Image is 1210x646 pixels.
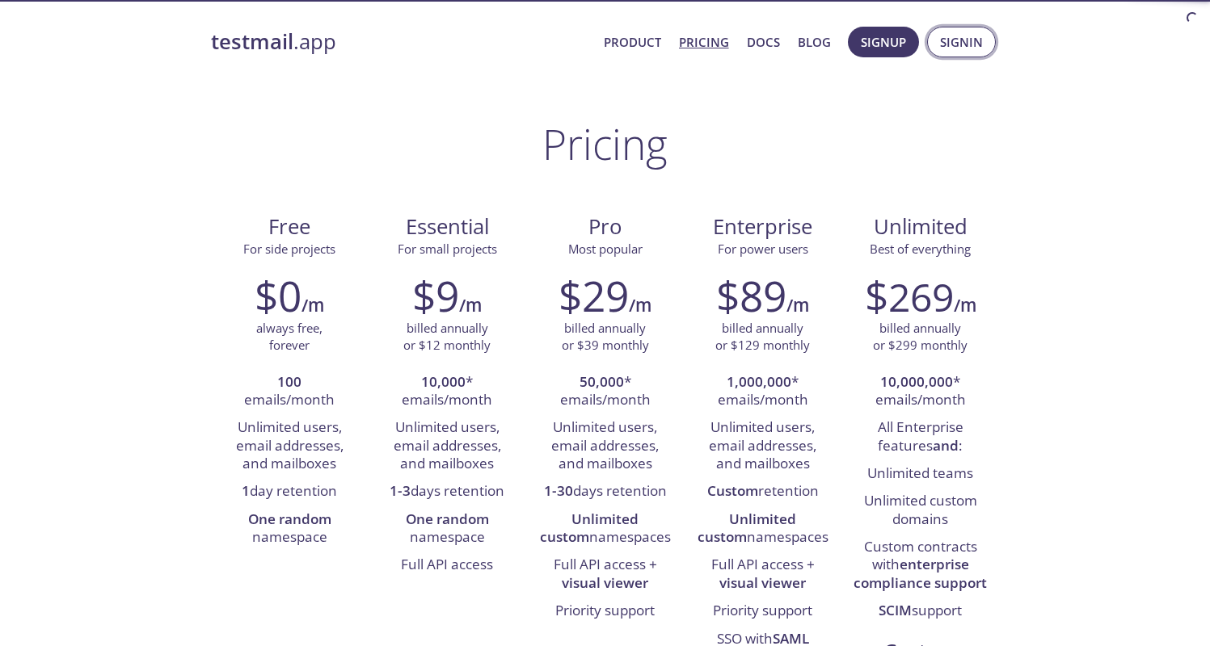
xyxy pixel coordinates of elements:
p: billed annually or $129 monthly [715,320,810,354]
strong: 10,000,000 [880,372,953,391]
span: Essential [382,213,513,241]
h2: $ [865,271,954,320]
span: Pro [539,213,671,241]
strong: visual viewer [562,573,648,592]
strong: One random [248,510,331,528]
li: days retention [538,478,672,505]
span: Best of everything [870,241,971,257]
strong: Unlimited custom [698,510,797,546]
strong: 1,000,000 [727,372,791,391]
li: * emails/month [696,369,829,415]
li: Unlimited users, email addresses, and mailboxes [696,414,829,478]
button: Signup [848,27,919,57]
span: 269 [888,271,954,323]
p: always free, forever [256,320,323,354]
span: Signin [940,31,983,52]
li: * emails/month [538,369,672,415]
li: emails/month [223,369,356,415]
li: Unlimited teams [854,460,987,488]
strong: 50,000 [580,372,624,391]
strong: 100 [277,372,301,391]
a: Blog [798,31,831,52]
strong: enterprise compliance support [854,555,987,591]
h6: /m [629,292,651,319]
strong: visual viewer [719,573,806,592]
li: Unlimited users, email addresses, and mailboxes [538,414,672,478]
li: support [854,598,987,625]
li: namespace [223,506,356,552]
li: Unlimited users, email addresses, and mailboxes [381,414,514,478]
span: Unlimited [874,212,968,241]
li: * emails/month [381,369,514,415]
h6: /m [954,292,976,319]
h2: $0 [255,271,301,320]
p: billed annually or $12 monthly [403,320,491,354]
strong: One random [406,510,489,528]
li: day retention [223,478,356,505]
li: namespaces [696,506,829,552]
li: days retention [381,478,514,505]
strong: Custom [707,481,758,500]
a: Product [604,31,661,52]
li: Unlimited users, email addresses, and mailboxes [223,414,356,478]
li: * emails/month [854,369,987,415]
button: Signin [927,27,996,57]
a: Pricing [679,31,729,52]
li: namespaces [538,506,672,552]
strong: testmail [211,27,293,56]
li: retention [696,478,829,505]
strong: 10,000 [421,372,466,391]
li: Unlimited custom domains [854,488,987,534]
h2: $9 [412,271,459,320]
span: For power users [718,241,808,257]
strong: and [933,436,959,455]
a: testmail.app [211,28,591,56]
li: Priority support [538,598,672,625]
h2: $29 [559,271,629,320]
a: Docs [747,31,780,52]
h6: /m [786,292,809,319]
strong: Unlimited custom [540,510,639,546]
li: Full API access + [538,552,672,598]
li: Full API access + [696,552,829,598]
span: For small projects [398,241,497,257]
strong: 1-3 [390,481,411,500]
li: Custom contracts with [854,534,987,598]
h6: /m [301,292,324,319]
li: Priority support [696,598,829,625]
li: All Enterprise features : [854,414,987,460]
span: Signup [861,31,906,52]
li: namespace [381,506,514,552]
span: Free [224,213,356,241]
p: billed annually or $39 monthly [562,320,649,354]
h1: Pricing [542,120,668,168]
span: For side projects [243,241,335,257]
p: billed annually or $299 monthly [873,320,968,354]
li: Full API access [381,552,514,579]
h2: $89 [716,271,786,320]
strong: 1-30 [544,481,573,500]
span: Most popular [568,241,643,257]
h6: /m [459,292,482,319]
strong: 1 [242,481,250,500]
strong: SCIM [879,601,912,619]
span: Enterprise [697,213,828,241]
